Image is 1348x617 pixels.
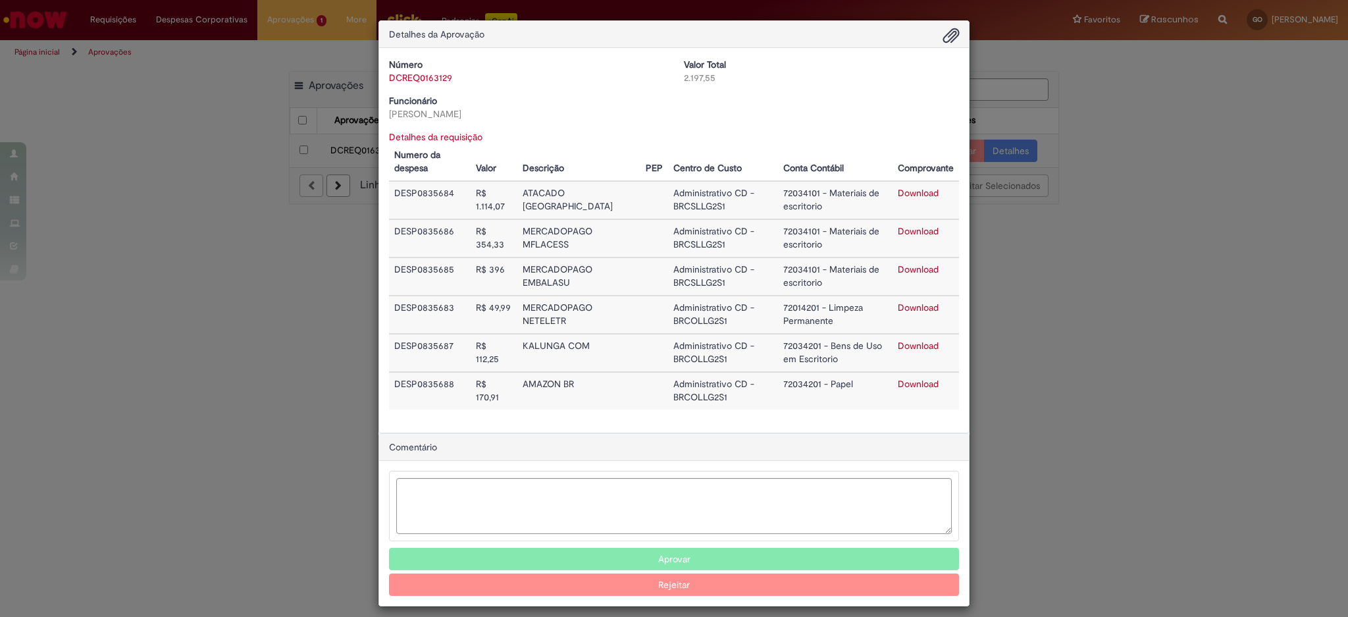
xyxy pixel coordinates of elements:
[389,28,484,40] span: Detalhes da Aprovação
[893,144,959,181] th: Comprovante
[389,574,959,596] button: Rejeitar
[389,181,471,219] td: DESP0835684
[517,219,641,257] td: MERCADOPAGO MFLACESS
[389,441,437,453] span: Comentário
[471,181,517,219] td: R$ 1.114,07
[640,144,668,181] th: PEP
[471,144,517,181] th: Valor
[778,334,893,372] td: 72034201 - Bens de Uso em Escritorio
[778,144,893,181] th: Conta Contábil
[389,131,482,143] a: Detalhes da requisição
[517,144,641,181] th: Descrição
[471,219,517,257] td: R$ 354,33
[471,372,517,410] td: R$ 170,91
[668,296,777,334] td: Administrativo CD - BRCOLLG2S1
[684,71,959,84] div: 2.197,55
[517,372,641,410] td: AMAZON BR
[389,334,471,372] td: DESP0835687
[517,181,641,219] td: ATACADO [GEOGRAPHIC_DATA]
[389,372,471,410] td: DESP0835688
[778,181,893,219] td: 72034101 - Materiais de escritorio
[684,59,726,70] b: Valor Total
[778,257,893,296] td: 72034101 - Materiais de escritorio
[389,548,959,570] button: Aprovar
[471,334,517,372] td: R$ 112,25
[517,296,641,334] td: MERCADOPAGO NETELETR
[898,302,939,313] a: Download
[668,144,777,181] th: Centro de Custo
[517,334,641,372] td: KALUNGA COM
[389,72,452,84] a: DCREQ0163129
[778,219,893,257] td: 72034101 - Materiais de escritorio
[389,144,471,181] th: Numero da despesa
[898,187,939,199] a: Download
[389,296,471,334] td: DESP0835683
[668,257,777,296] td: Administrativo CD - BRCSLLG2S1
[778,296,893,334] td: 72014201 - Limpeza Permanente
[471,296,517,334] td: R$ 49,99
[389,257,471,296] td: DESP0835685
[668,219,777,257] td: Administrativo CD - BRCSLLG2S1
[668,372,777,410] td: Administrativo CD - BRCOLLG2S1
[517,257,641,296] td: MERCADOPAGO EMBALASU
[898,263,939,275] a: Download
[898,378,939,390] a: Download
[389,59,423,70] b: Número
[389,107,664,121] div: [PERSON_NAME]
[898,225,939,237] a: Download
[778,372,893,410] td: 72034201 - Papel
[898,340,939,352] a: Download
[389,95,437,107] b: Funcionário
[389,219,471,257] td: DESP0835686
[471,257,517,296] td: R$ 396
[668,181,777,219] td: Administrativo CD - BRCSLLG2S1
[668,334,777,372] td: Administrativo CD - BRCOLLG2S1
